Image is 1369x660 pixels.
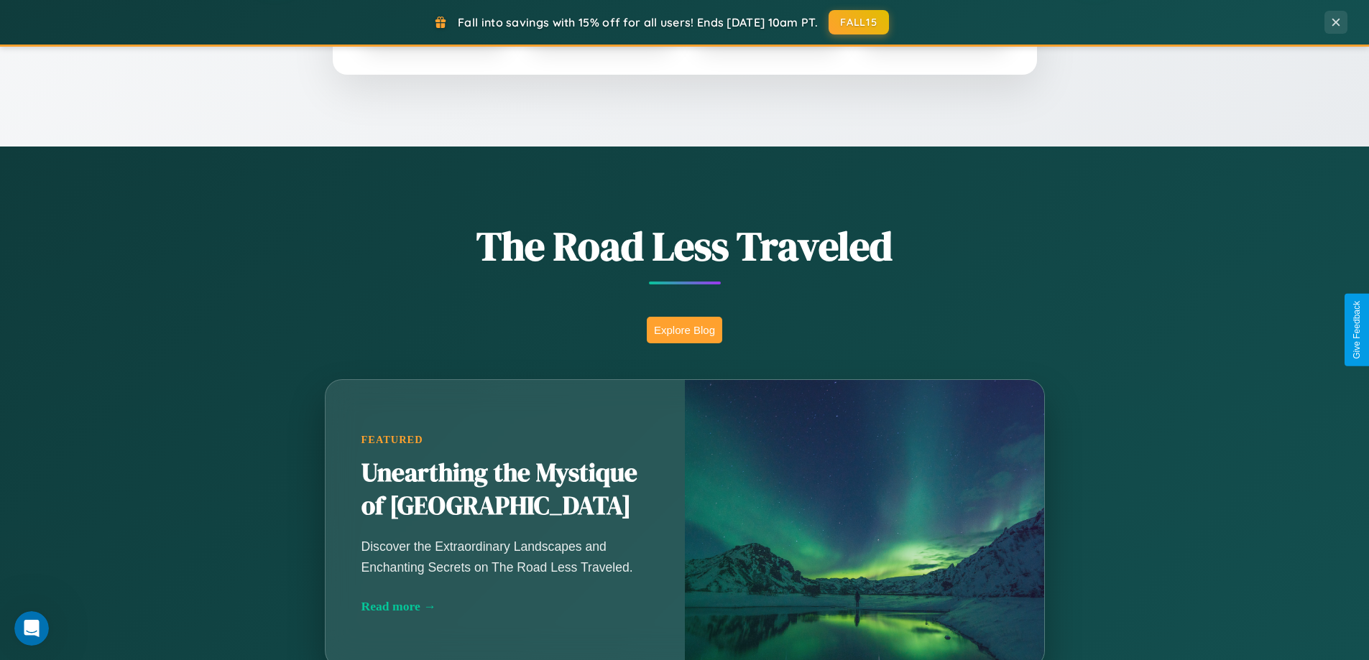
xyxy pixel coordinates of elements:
div: Give Feedback [1352,301,1362,359]
button: FALL15 [829,10,889,34]
span: Fall into savings with 15% off for all users! Ends [DATE] 10am PT. [458,15,818,29]
p: Discover the Extraordinary Landscapes and Enchanting Secrets on The Road Less Traveled. [361,536,649,577]
h1: The Road Less Traveled [254,218,1116,274]
div: Read more → [361,599,649,614]
div: Featured [361,434,649,446]
iframe: Intercom live chat [14,611,49,646]
button: Explore Blog [647,317,722,343]
h2: Unearthing the Mystique of [GEOGRAPHIC_DATA] [361,457,649,523]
